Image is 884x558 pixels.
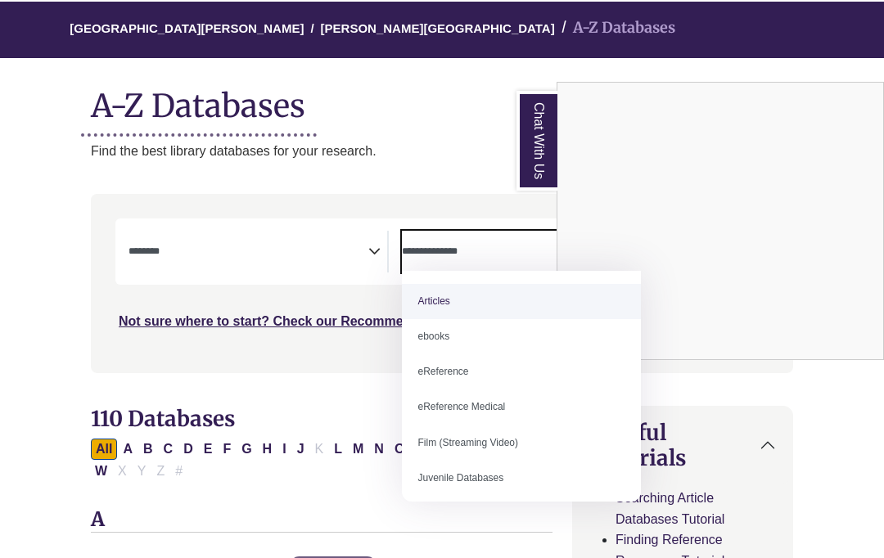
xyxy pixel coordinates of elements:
li: Film (Streaming Video) [402,425,641,461]
li: eReference Medical [402,389,641,425]
li: eReference [402,354,641,389]
li: Articles [402,284,641,319]
iframe: Chat Widget [557,83,883,359]
li: ebooks [402,319,641,354]
a: Chat With Us [516,91,557,191]
div: Chat With Us [557,82,884,360]
li: Juvenile Databases [402,461,641,496]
